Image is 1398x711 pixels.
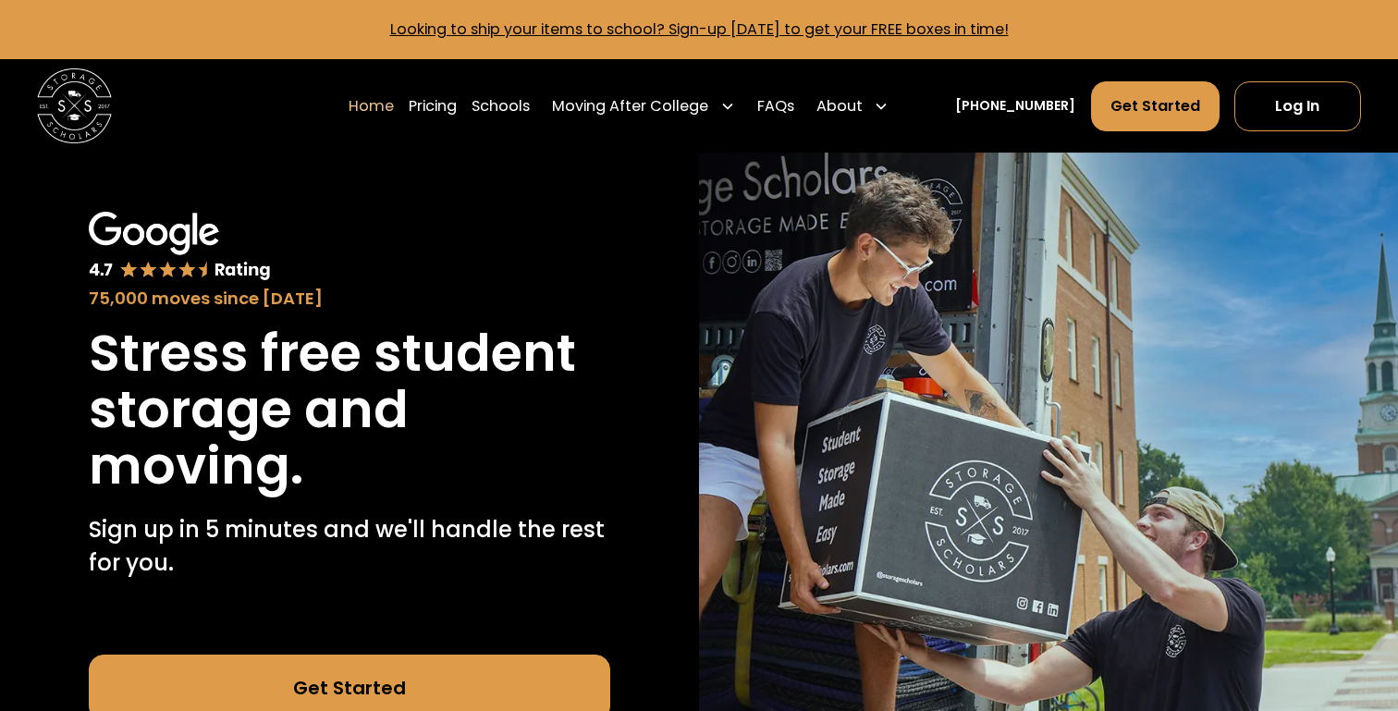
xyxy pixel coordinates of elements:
[955,96,1075,116] a: [PHONE_NUMBER]
[390,18,1009,40] a: Looking to ship your items to school? Sign-up [DATE] to get your FREE boxes in time!
[1091,81,1220,131] a: Get Started
[37,68,112,143] a: home
[545,80,742,132] div: Moving After College
[816,95,863,117] div: About
[472,80,530,132] a: Schools
[552,95,708,117] div: Moving After College
[89,325,610,495] h1: Stress free student storage and moving.
[809,80,896,132] div: About
[757,80,794,132] a: FAQs
[89,212,271,281] img: Google 4.7 star rating
[409,80,457,132] a: Pricing
[1234,81,1361,131] a: Log In
[349,80,394,132] a: Home
[89,286,610,311] div: 75,000 moves since [DATE]
[37,68,112,143] img: Storage Scholars main logo
[89,513,610,580] p: Sign up in 5 minutes and we'll handle the rest for you.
